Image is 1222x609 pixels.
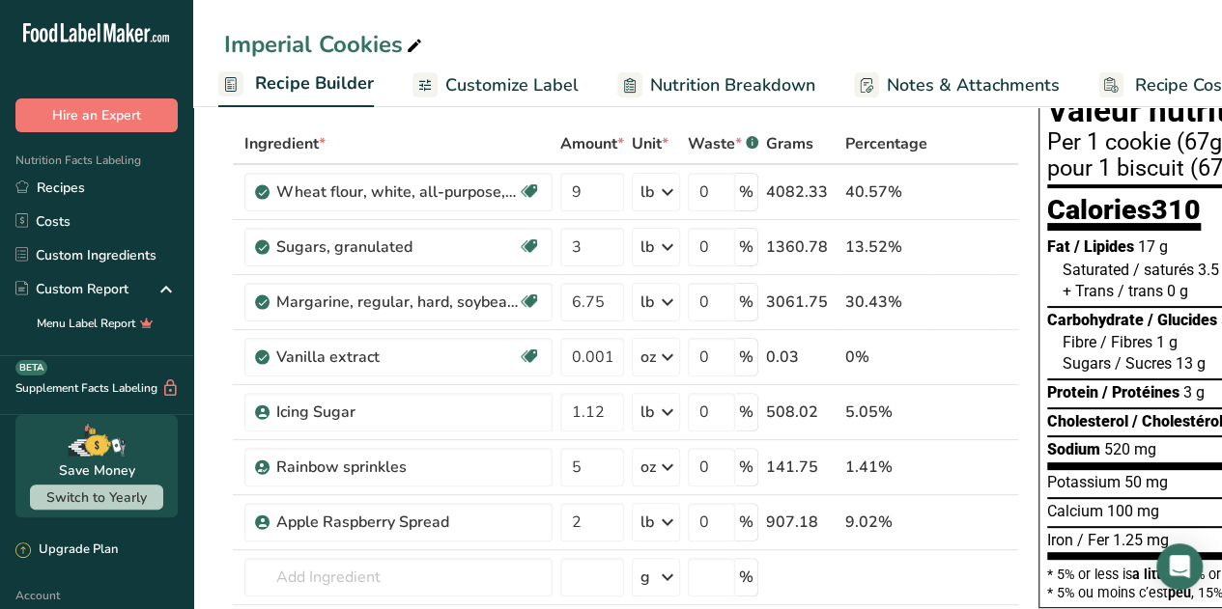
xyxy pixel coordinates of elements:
[1047,311,1144,329] span: Carbohydrate
[640,346,656,369] div: oz
[15,98,178,132] button: Hire an Expert
[1118,282,1163,300] span: / trans
[1133,261,1194,279] span: / saturés
[845,456,927,479] div: 1.41%
[1047,502,1103,520] span: Calcium
[1156,543,1203,590] div: Open Intercom Messenger
[1074,237,1134,256] span: / Lipides
[617,64,815,107] a: Nutrition Breakdown
[276,511,518,534] div: Apple Raspberry Spread
[766,235,838,259] div: 1360.78
[766,180,838,204] div: 4082.33
[1063,261,1129,279] span: Saturated
[560,132,624,155] span: Amount
[59,460,135,481] div: Save Money
[15,279,128,299] div: Custom Report
[1077,531,1109,549] span: / Fer
[46,488,147,507] span: Switch to Yearly
[412,64,579,107] a: Customize Label
[1063,354,1111,373] span: Sugars
[445,72,579,98] span: Customize Label
[640,291,654,314] div: lb
[845,401,927,424] div: 5.05%
[1107,502,1159,520] span: 100 mg
[1176,354,1206,373] span: 13 g
[1100,333,1152,351] span: / Fibres
[640,401,654,424] div: lb
[688,132,758,155] div: Waste
[244,132,326,155] span: Ingredient
[640,456,656,479] div: oz
[1047,440,1100,458] span: Sodium
[1102,383,1179,401] span: / Protéines
[15,360,47,375] div: BETA
[276,456,518,479] div: Rainbow sprinkles
[1047,383,1098,401] span: Protein
[632,132,668,155] span: Unit
[845,291,927,314] div: 30.43%
[1047,531,1073,549] span: Iron
[15,540,118,560] div: Upgrade Plan
[887,72,1060,98] span: Notes & Attachments
[30,484,163,510] button: Switch to Yearly
[766,132,813,155] span: Grams
[845,511,927,534] div: 9.02%
[1063,333,1096,351] span: Fibre
[1138,237,1168,256] span: 17 g
[1148,311,1217,329] span: / Glucides
[854,64,1060,107] a: Notes & Attachments
[244,558,553,596] input: Add Ingredient
[1132,567,1173,582] span: a little
[1168,585,1191,600] span: peu
[276,401,518,424] div: Icing Sugar
[218,62,374,108] a: Recipe Builder
[640,180,654,204] div: lb
[1063,282,1114,300] span: + Trans
[1124,473,1168,491] span: 50 mg
[1156,333,1178,351] span: 1 g
[255,70,374,97] span: Recipe Builder
[766,401,838,424] div: 508.02
[766,456,838,479] div: 141.75
[276,346,518,369] div: Vanilla extract
[650,72,815,98] span: Nutrition Breakdown
[845,235,927,259] div: 13.52%
[1047,412,1128,430] span: Cholesterol
[1104,440,1156,458] span: 520 mg
[845,180,927,204] div: 40.57%
[845,346,927,369] div: 0%
[845,132,927,155] span: Percentage
[1113,531,1169,549] span: 1.25 mg
[766,291,838,314] div: 3061.75
[276,180,518,204] div: Wheat flour, white, all-purpose, self-rising, enriched
[640,235,654,259] div: lb
[1183,383,1205,401] span: 3 g
[766,346,838,369] div: 0.03
[1047,237,1070,256] span: Fat
[1047,196,1201,232] div: Calories
[276,235,518,259] div: Sugars, granulated
[1151,193,1201,226] span: 310
[1167,282,1188,300] span: 0 g
[276,291,518,314] div: Margarine, regular, hard, soybean (hydrogenated)
[766,511,838,534] div: 907.18
[224,27,426,62] div: Imperial Cookies
[640,566,650,589] div: g
[640,511,654,534] div: lb
[1115,354,1172,373] span: / Sucres
[1047,473,1121,491] span: Potassium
